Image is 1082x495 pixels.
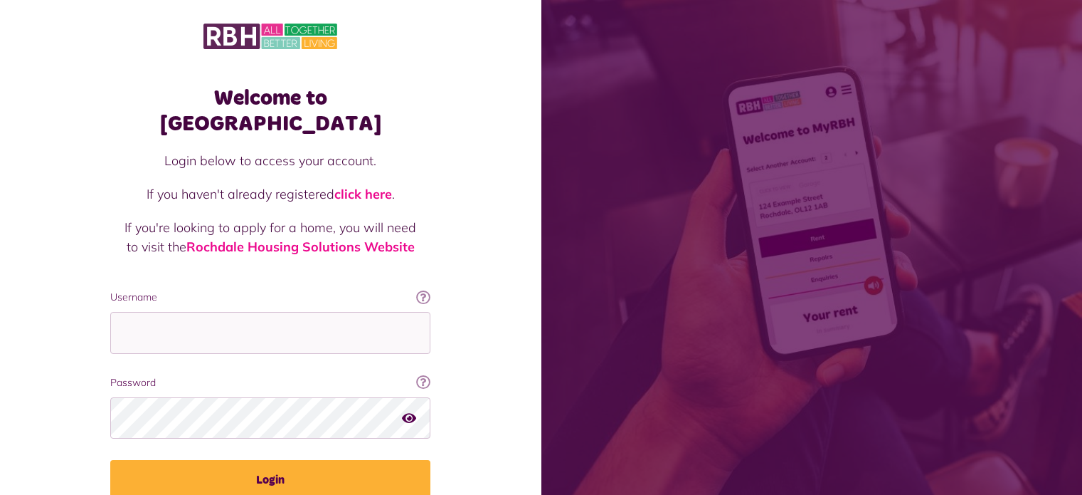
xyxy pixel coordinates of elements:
[124,151,416,170] p: Login below to access your account.
[203,21,337,51] img: MyRBH
[110,375,430,390] label: Password
[186,239,415,255] a: Rochdale Housing Solutions Website
[110,290,430,305] label: Username
[110,85,430,137] h1: Welcome to [GEOGRAPHIC_DATA]
[334,186,392,202] a: click here
[124,218,416,256] p: If you're looking to apply for a home, you will need to visit the
[124,184,416,204] p: If you haven't already registered .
